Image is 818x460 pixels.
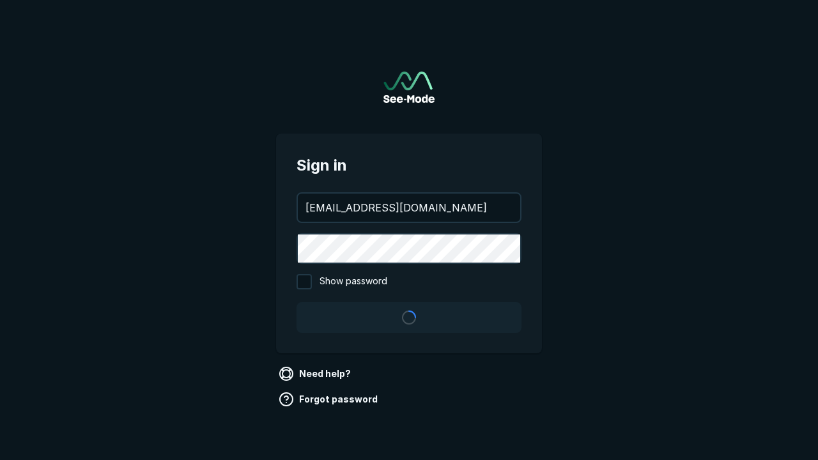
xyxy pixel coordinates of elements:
span: Sign in [297,154,521,177]
a: Go to sign in [383,72,435,103]
input: your@email.com [298,194,520,222]
a: Need help? [276,364,356,384]
img: See-Mode Logo [383,72,435,103]
span: Show password [320,274,387,289]
a: Forgot password [276,389,383,410]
